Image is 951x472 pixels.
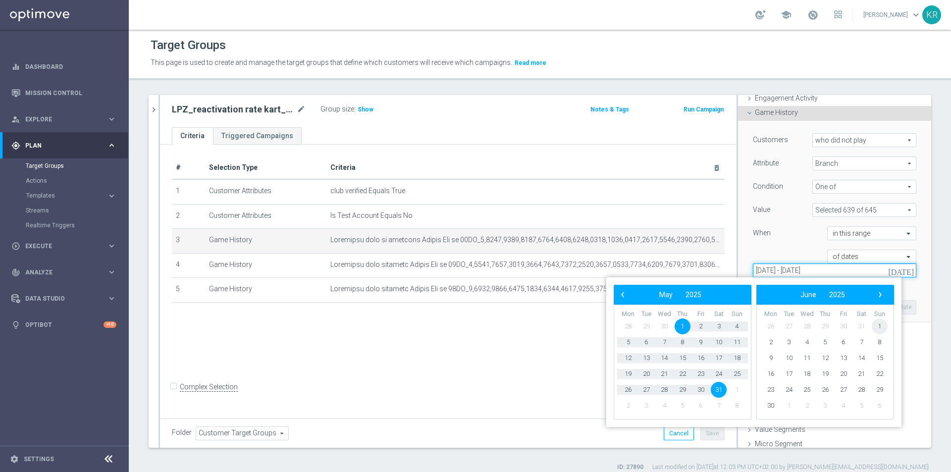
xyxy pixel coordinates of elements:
span: 27 [638,382,654,398]
span: 4 [836,398,851,414]
th: # [172,157,205,179]
div: +10 [104,321,116,328]
span: Templates [26,193,97,199]
a: Criteria [172,127,213,145]
th: weekday [728,310,746,318]
span: 23 [763,382,779,398]
span: 2 [763,334,779,350]
span: 21 [853,366,869,382]
i: equalizer [11,62,20,71]
span: Data Studio [25,296,107,302]
div: Execute [11,242,107,251]
button: › [874,288,887,301]
button: person_search Explore keyboard_arrow_right [11,115,117,123]
span: 24 [781,382,797,398]
div: Mission Control [11,80,116,106]
a: Triggered Campaigns [213,127,302,145]
a: Optibot [25,312,104,338]
bs-datepicker-navigation-view: ​ ​ ​ [759,288,887,301]
span: ‹ [616,288,629,301]
span: 1 [729,382,745,398]
i: track_changes [11,268,20,277]
span: 31 [853,318,869,334]
button: gps_fixed Plan keyboard_arrow_right [11,142,117,150]
span: 22 [872,366,888,382]
span: 9 [763,350,779,366]
th: weekday [762,310,780,318]
button: Notes & Tags [589,104,630,115]
span: 4 [656,398,672,414]
i: chevron_right [149,105,158,114]
i: lightbulb [11,320,20,329]
span: 27 [781,318,797,334]
span: 14 [656,350,672,366]
span: 3 [638,398,654,414]
td: 4 [172,253,205,278]
div: Analyze [11,268,107,277]
span: 8 [675,334,690,350]
span: 28 [620,318,636,334]
span: Micro Segment [755,440,802,448]
td: 3 [172,229,205,254]
span: 5 [853,398,869,414]
span: 18 [799,366,815,382]
span: 2 [620,398,636,414]
span: club verified Equals True [330,187,405,195]
i: keyboard_arrow_right [107,141,116,150]
th: weekday [816,310,835,318]
button: Read more [514,57,547,68]
span: 8 [872,334,888,350]
span: 31 [711,382,727,398]
div: Streams [26,203,128,218]
span: 11 [729,334,745,350]
button: 2025 [823,288,851,301]
div: Templates keyboard_arrow_right [26,192,117,200]
span: 6 [872,398,888,414]
button: chevron_right [149,95,158,124]
a: Dashboard [25,53,116,80]
div: Explore [11,115,107,124]
span: 4 [729,318,745,334]
div: Target Groups [26,158,128,173]
span: 17 [711,350,727,366]
label: Attribute [753,158,779,167]
td: 5 [172,278,205,303]
th: weekday [710,310,728,318]
th: weekday [691,310,710,318]
label: Customers [753,135,788,144]
a: Target Groups [26,162,103,170]
span: 20 [638,366,654,382]
span: 3 [711,318,727,334]
a: [PERSON_NAME]keyboard_arrow_down [862,7,922,22]
button: [DATE] [887,263,916,278]
span: 15 [872,350,888,366]
span: Engagement Activity [755,94,818,102]
a: Mission Control [25,80,116,106]
span: 26 [763,318,779,334]
button: Mission Control [11,89,117,97]
td: 1 [172,179,205,204]
span: 25 [799,382,815,398]
td: Game History [205,278,327,303]
label: ID: 27890 [617,463,643,472]
a: Settings [24,456,54,462]
div: Dashboard [11,53,116,80]
span: Value Segments [755,425,805,433]
button: lightbulb Optibot +10 [11,321,117,329]
i: gps_fixed [11,141,20,150]
span: 12 [817,350,833,366]
span: 13 [638,350,654,366]
span: 19 [817,366,833,382]
span: Show [358,106,373,113]
div: KR [922,5,941,24]
a: Actions [26,177,103,185]
span: 7 [656,334,672,350]
div: Plan [11,141,107,150]
td: Game History [205,229,327,254]
th: weekday [798,310,816,318]
th: weekday [870,310,889,318]
h2: LPZ_reactivation rate kart_v2 [172,104,295,115]
span: 13 [836,350,851,366]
